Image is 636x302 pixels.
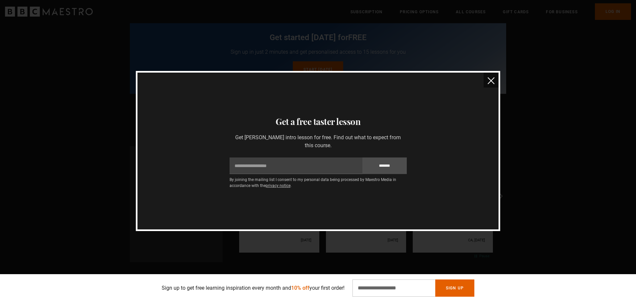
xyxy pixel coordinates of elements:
[145,115,491,128] h3: Get a free taster lesson
[291,285,309,291] span: 10% off
[162,284,344,292] p: Sign up to get free learning inspiration every month and your first order!
[266,183,291,188] a: privacy notice
[230,177,407,189] p: By joining the mailing list I consent to my personal data being processed by Maestro Media in acc...
[230,134,407,150] p: Get [PERSON_NAME] intro lesson for free. Find out what to expect from this course.
[484,73,499,88] button: close
[435,279,474,297] button: Sign Up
